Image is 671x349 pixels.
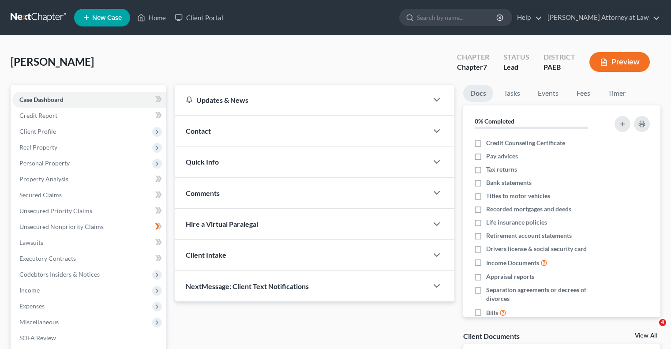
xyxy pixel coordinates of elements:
span: Client Profile [19,128,56,135]
span: Life insurance policies [486,218,547,227]
span: Secured Claims [19,191,62,199]
span: Hire a Virtual Paralegal [186,220,258,228]
div: PAEB [544,62,575,72]
a: Unsecured Nonpriority Claims [12,219,166,235]
span: 7 [483,63,487,71]
span: Quick Info [186,158,219,166]
span: Property Analysis [19,175,68,183]
span: Retirement account statements [486,231,572,240]
a: Lawsuits [12,235,166,251]
a: Executory Contracts [12,251,166,266]
span: [PERSON_NAME] [11,55,94,68]
iframe: Intercom live chat [641,319,662,340]
a: Help [513,10,542,26]
span: Appraisal reports [486,272,534,281]
div: Client Documents [463,331,520,341]
a: Events [531,85,566,102]
a: Unsecured Priority Claims [12,203,166,219]
span: NextMessage: Client Text Notifications [186,282,309,290]
span: Tax returns [486,165,517,174]
span: Titles to motor vehicles [486,191,550,200]
span: Unsecured Priority Claims [19,207,92,214]
span: Bank statements [486,178,532,187]
span: Contact [186,127,211,135]
a: Property Analysis [12,171,166,187]
span: Income [19,286,40,294]
span: Case Dashboard [19,96,64,103]
input: Search by name... [417,9,498,26]
a: View All [635,333,657,339]
span: New Case [92,15,122,21]
a: Tasks [497,85,527,102]
a: Fees [569,85,597,102]
span: Miscellaneous [19,318,59,326]
span: Personal Property [19,159,70,167]
div: Status [503,52,529,62]
button: Preview [589,52,650,72]
div: Updates & News [186,95,417,105]
span: Separation agreements or decrees of divorces [486,285,604,303]
span: Codebtors Insiders & Notices [19,270,100,278]
span: Expenses [19,302,45,310]
span: Lawsuits [19,239,43,246]
span: Credit Counseling Certificate [486,139,565,147]
span: Recorded mortgages and deeds [486,205,571,214]
a: Case Dashboard [12,92,166,108]
a: Client Portal [170,10,228,26]
span: Comments [186,189,220,197]
span: Drivers license & social security card [486,244,587,253]
a: Timer [601,85,633,102]
span: Pay advices [486,152,518,161]
strong: 0% Completed [475,117,514,125]
a: Docs [463,85,493,102]
span: Real Property [19,143,57,151]
span: Bills [486,308,498,317]
a: SOFA Review [12,330,166,346]
div: Chapter [457,52,489,62]
span: Client Intake [186,251,226,259]
span: 4 [659,319,666,326]
div: Lead [503,62,529,72]
a: [PERSON_NAME] Attorney at Law [543,10,660,26]
div: Chapter [457,62,489,72]
a: Home [133,10,170,26]
div: District [544,52,575,62]
a: Secured Claims [12,187,166,203]
span: Credit Report [19,112,57,119]
span: Income Documents [486,259,539,267]
span: Executory Contracts [19,255,76,262]
span: Unsecured Nonpriority Claims [19,223,104,230]
a: Credit Report [12,108,166,124]
span: SOFA Review [19,334,56,341]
